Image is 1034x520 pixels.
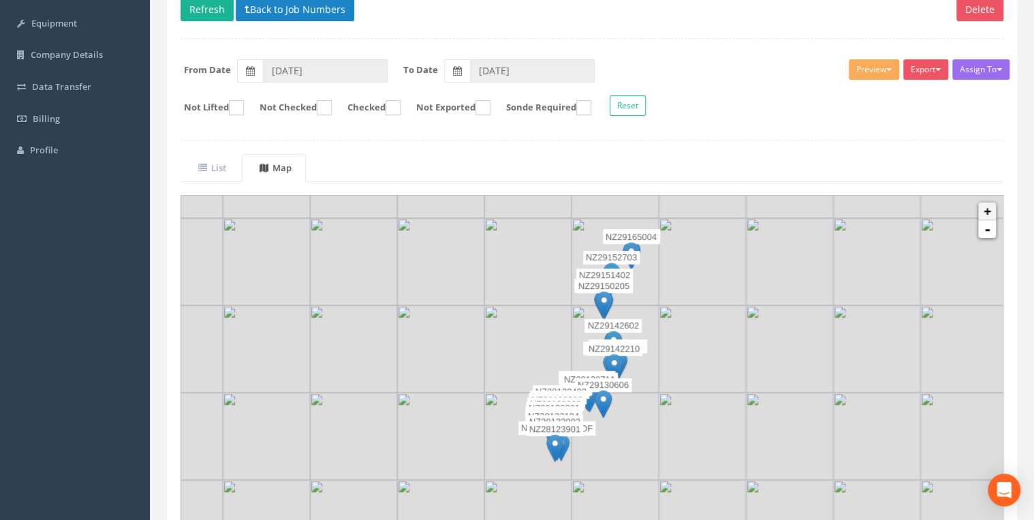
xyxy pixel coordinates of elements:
[586,342,642,356] p: NZ29142210
[263,59,388,82] input: From Date
[530,391,586,431] div: ID: NZ28133402 Lat: 54.51547 Lon: -1.56342
[530,391,586,404] p: NZ28133402
[527,423,583,436] p: NZ28123901
[223,393,310,480] img: 5220@2x
[31,17,77,29] span: Equipment
[518,421,595,462] div: ID: NZ28123903 UTR Lat: 54.51097 Lon: -1.56389
[659,218,746,305] img: 5218@2x
[32,80,91,93] span: Data Transfer
[397,393,484,480] img: 5220@2x
[606,354,623,382] img: marker-icon.png
[527,397,584,411] p: NZ28133303
[604,229,660,270] div: ID: NZ29165003 Lat: 54.5391 Lon: -1.545
[484,393,571,480] img: 5220@2x
[903,59,948,80] button: Export
[470,59,595,82] input: To Date
[181,154,240,182] a: List
[527,397,584,438] div: ID: NZ28133303 Lat: 54.51455 Lon: -1.56416
[604,229,660,243] p: NZ29165003
[561,373,618,386] p: NZ28138711
[589,339,645,380] div: ID: NZ29143222 Lat: 54.52301 Lon: -1.54865
[595,291,612,319] img: marker-icon.png
[527,415,583,456] div: ID: NZ28133003 Lat: 54.51192 Lon: -1.56439
[920,218,1007,305] img: 5218@2x
[583,341,640,355] p: NZ29142203
[546,434,563,462] img: marker-icon.png
[559,371,615,412] div: ID: NZ28138703 Lat: 54.51841 Lon: -1.55635
[576,279,632,293] p: NZ29150205
[198,162,226,174] uib-tab-heading: List
[561,373,618,414] div: ID: NZ29150205 Lat: 54.53178 Lon: -1.55206
[623,242,640,270] img: marker-icon.png
[518,421,595,435] p: NZ28123903 UTR
[529,393,585,434] div: ID: NZ28133308 Lat: 54.5151 Lon: -1.56386
[560,372,616,413] div: ID: NZ29142602 Lat: 54.52596 Lon: -1.54962
[595,390,612,418] img: marker-icon.png
[586,342,642,383] div: ID: NZ29142210 Lat: 54.52259 Lon: -1.54946
[397,305,484,393] img: 5219@2x
[527,422,595,463] div: ID: NZ28123902OF Lat: 54.51093 Lon: -1.56287
[310,218,397,305] img: 5218@2x
[571,305,659,393] img: 5219@2x
[584,319,641,360] div: ID: NZ29142608 Lat: 54.52593 Lon: -1.54976
[610,95,646,116] button: Reset
[527,415,583,429] p: NZ28133003
[746,305,833,393] img: 5219@2x
[603,230,659,244] p: NZ29165004
[526,401,582,442] div: ID: NZ28133201 Lat: 54.51392 Lon: -1.5645
[988,474,1020,506] div: Open Intercom Messenger
[33,112,60,125] span: Billing
[833,305,920,393] img: 5219@2x
[526,401,582,415] p: NZ28133201
[525,406,582,420] p: NZ28132105
[746,218,833,305] img: 5218@2x
[242,154,306,182] a: Map
[223,218,310,305] img: 5218@2x
[978,202,996,220] a: +
[574,279,631,292] p: NZ29150209
[605,331,622,358] img: marker-icon.png
[603,230,659,271] div: ID: NZ29165004 Lat: 54.53888 Lon: -1.5452
[833,393,920,480] img: 5220@2x
[527,422,595,435] p: NZ28123902OF
[659,305,746,393] img: 5219@2x
[403,63,438,76] label: To Date
[334,100,401,115] label: Checked
[978,220,996,238] a: -
[397,218,484,305] img: 5218@2x
[576,269,633,282] p: NZ29151402
[833,218,920,305] img: 5218@2x
[849,59,899,80] button: Preview
[525,410,582,450] div: ID: NZ28132104 Lat: 54.5127 Lon: -1.56472
[583,251,640,264] p: NZ29152703
[310,305,397,393] img: 5219@2x
[31,48,103,61] span: Company Details
[559,371,615,384] p: NZ28138703
[583,251,640,292] div: ID: NZ29152703 Lat: 54.53592 Lon: -1.55006
[571,218,659,305] img: 5218@2x
[525,410,582,423] p: NZ28132104
[583,341,640,382] div: ID: NZ29142203 Lat: 54.52265 Lon: -1.55011
[589,339,645,353] p: NZ29143222
[223,305,310,393] img: 5219@2x
[30,144,58,156] span: Profile
[533,385,589,426] div: ID: NZ28133403 Lat: 54.5163 Lon: -1.56272
[746,393,833,480] img: 5220@2x
[260,162,292,174] uib-tab-heading: Map
[527,423,583,463] div: ID: NZ28123901 Lat: 54.51081 Lon: -1.56436
[184,63,231,76] label: From Date
[571,393,659,480] img: 5220@2x
[576,269,633,309] div: ID: NZ29151402 Lat: 54.53331 Lon: -1.55179
[246,100,332,115] label: Not Checked
[576,279,632,320] div: ID: NZ29150205 Lat: 54.53178 Lon: -1.55206
[575,378,631,419] div: ID: NZ29130606 Lat: 54.51732 Lon: -1.5522
[952,59,1009,80] button: Assign To
[584,319,641,333] p: NZ29142608
[603,262,620,290] img: marker-icon.png
[170,100,244,115] label: Not Lifted
[920,393,1007,480] img: 5220@2x
[585,319,642,333] p: NZ29142602
[525,406,582,447] div: ID: NZ28132105 Lat: 54.51317 Lon: -1.56469
[575,378,631,392] p: NZ29130606
[492,100,591,115] label: Sonde Required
